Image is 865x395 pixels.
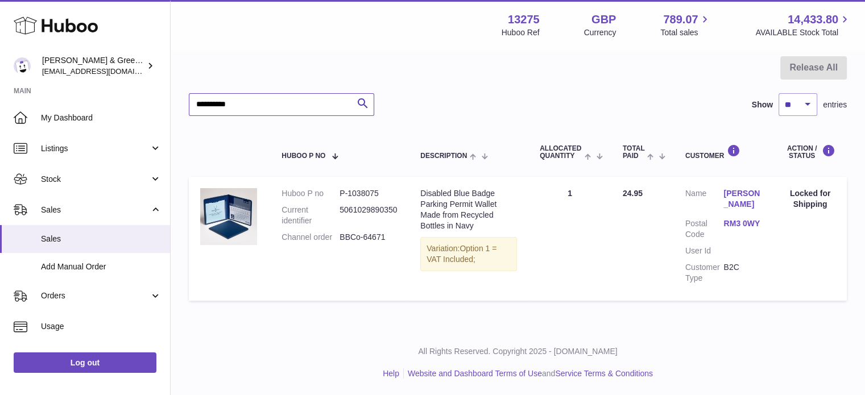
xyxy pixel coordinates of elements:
a: Website and Dashboard Terms of Use [408,369,542,378]
a: RM3 0WY [723,218,762,229]
dt: Postal Code [685,218,724,240]
a: 14,433.80 AVAILABLE Stock Total [755,12,851,38]
span: Sales [41,205,150,215]
div: Locked for Shipping [785,188,835,210]
a: Help [383,369,399,378]
span: Option 1 = VAT Included; [427,244,496,264]
dt: Huboo P no [282,188,340,199]
span: Description [420,152,467,160]
dd: B2C [723,262,762,284]
span: Listings [41,143,150,154]
span: 24.95 [623,189,643,198]
dt: Customer Type [685,262,724,284]
dd: 5061029890350 [340,205,398,226]
span: 14,433.80 [788,12,838,27]
strong: GBP [591,12,616,27]
span: Sales [41,234,162,244]
a: 789.07 Total sales [660,12,711,38]
img: internalAdmin-13275@internal.huboo.com [14,57,31,74]
span: Usage [41,321,162,332]
div: Variation: [420,237,517,271]
p: All Rights Reserved. Copyright 2025 - [DOMAIN_NAME] [180,346,856,357]
span: Total sales [660,27,711,38]
span: Total paid [623,145,645,160]
dt: Current identifier [282,205,340,226]
img: BlueBadgeCoFeb25-042.jpg [200,188,257,245]
li: and [404,368,653,379]
dt: Name [685,188,724,213]
span: Add Manual Order [41,261,162,272]
span: AVAILABLE Stock Total [755,27,851,38]
dt: User Id [685,246,724,256]
strong: 13275 [508,12,540,27]
label: Show [752,99,773,110]
dt: Channel order [282,232,340,243]
span: Orders [41,290,150,301]
span: My Dashboard [41,113,162,123]
div: Currency [584,27,616,38]
span: entries [823,99,847,110]
a: Service Terms & Conditions [555,369,653,378]
span: [EMAIL_ADDRESS][DOMAIN_NAME] [42,66,167,76]
dd: BBCo-64671 [340,232,398,243]
a: Log out [14,352,156,373]
a: [PERSON_NAME] [723,188,762,210]
span: 789.07 [663,12,698,27]
div: [PERSON_NAME] & Green Ltd [42,55,144,77]
span: Huboo P no [282,152,325,160]
div: Disabled Blue Badge Parking Permit Wallet Made from Recycled Bottles in Navy [420,188,517,231]
span: Stock [41,174,150,185]
div: Customer [685,144,762,160]
div: Action / Status [785,144,835,160]
span: ALLOCATED Quantity [540,145,582,160]
td: 1 [528,177,611,300]
dd: P-1038075 [340,188,398,199]
div: Huboo Ref [502,27,540,38]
